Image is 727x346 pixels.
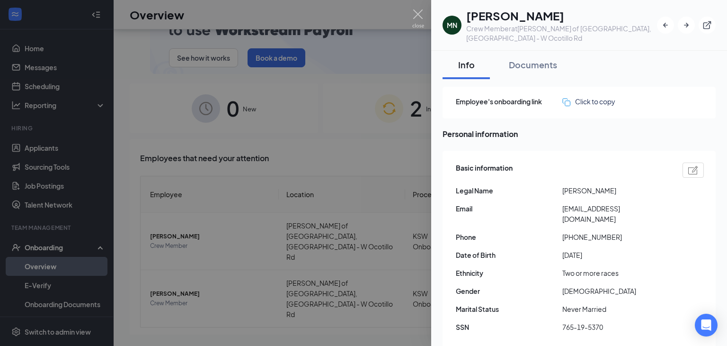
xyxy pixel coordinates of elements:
[466,24,657,43] div: Crew Member at [PERSON_NAME] of [GEOGRAPHIC_DATA], [GEOGRAPHIC_DATA] - W Ocotillo Rd
[562,304,669,314] span: Never Married
[509,59,557,71] div: Documents
[657,17,674,34] button: ArrowLeftNew
[456,322,562,332] span: SSN
[456,304,562,314] span: Marital Status
[562,322,669,332] span: 765-19-5370
[562,286,669,296] span: [DEMOGRAPHIC_DATA]
[695,314,718,337] div: Open Intercom Messenger
[562,203,669,224] span: [EMAIL_ADDRESS][DOMAIN_NAME]
[562,185,669,196] span: [PERSON_NAME]
[661,20,670,30] svg: ArrowLeftNew
[456,250,562,260] span: Date of Birth
[682,20,691,30] svg: ArrowRight
[562,250,669,260] span: [DATE]
[447,20,457,30] div: MN
[562,98,570,106] img: click-to-copy.71757273a98fde459dfc.svg
[466,8,657,24] h1: [PERSON_NAME]
[562,96,615,107] button: Click to copy
[456,203,562,214] span: Email
[456,286,562,296] span: Gender
[456,163,513,178] span: Basic information
[456,232,562,242] span: Phone
[699,17,716,34] button: ExternalLink
[456,268,562,278] span: Ethnicity
[678,17,695,34] button: ArrowRight
[702,20,712,30] svg: ExternalLink
[456,96,562,107] span: Employee's onboarding link
[452,59,480,71] div: Info
[562,268,669,278] span: Two or more races
[562,232,669,242] span: [PHONE_NUMBER]
[456,185,562,196] span: Legal Name
[443,128,716,140] span: Personal information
